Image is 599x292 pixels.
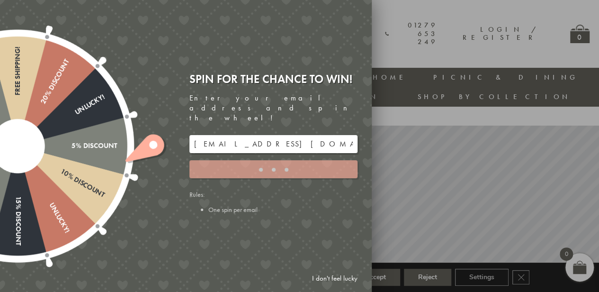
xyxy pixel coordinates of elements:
a: I don't feel lucky [307,270,362,287]
div: 5% Discount [18,142,117,150]
input: Your email [189,135,358,153]
div: Unlucky! [14,144,71,234]
div: Spin for the chance to win! [189,72,358,86]
li: One spin per email [208,205,358,214]
div: 15% Discount [14,146,22,246]
div: Unlucky! [16,93,106,150]
div: Rules: [189,190,358,214]
div: Enter your email address and spin the wheel! [189,93,358,123]
div: 20% Discount [14,58,71,148]
div: Free shipping! [14,46,22,146]
div: 10% Discount [16,143,106,200]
